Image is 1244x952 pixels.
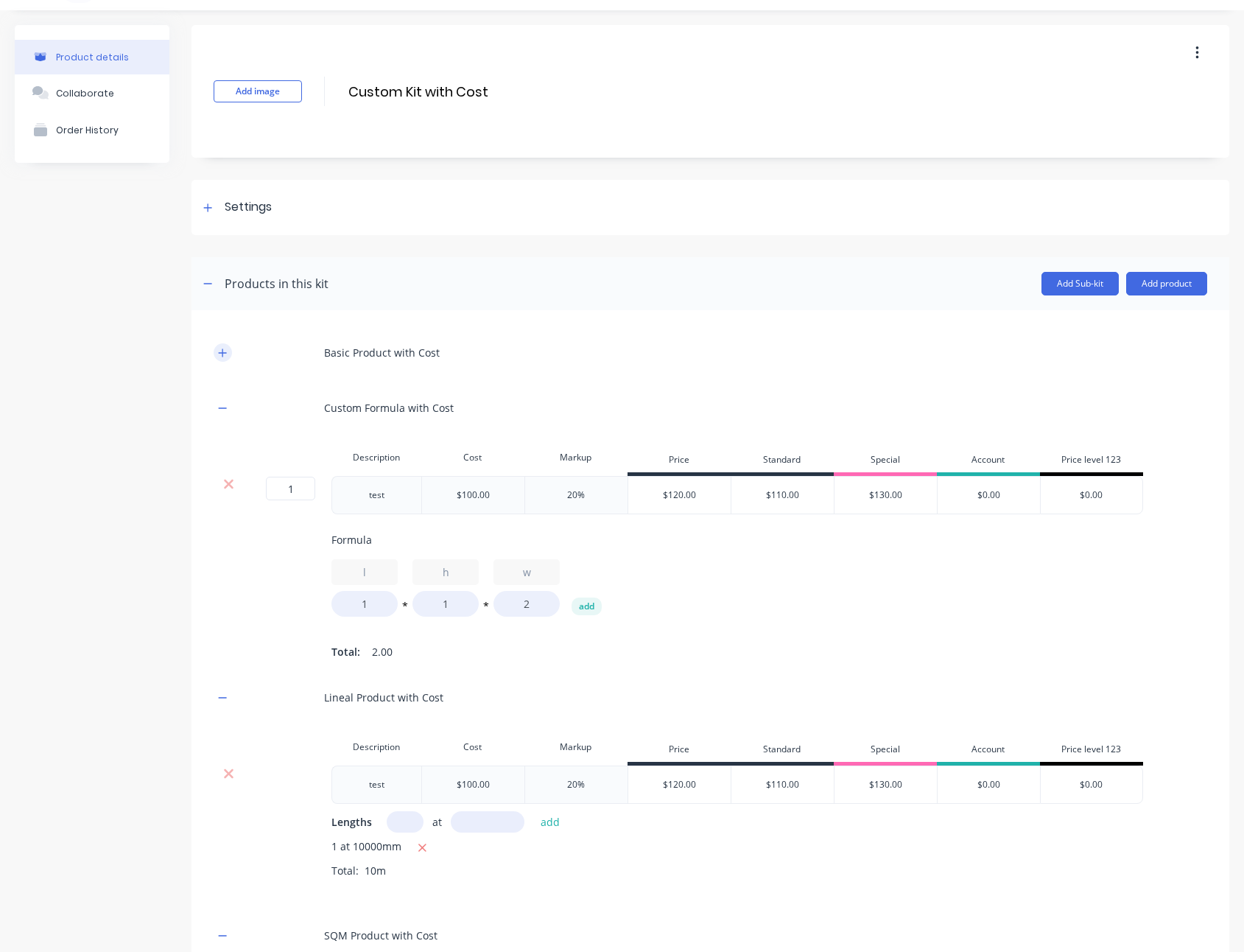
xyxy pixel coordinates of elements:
[567,489,585,502] div: 20%
[938,766,1040,803] div: $0.00
[524,443,628,472] div: Markup
[56,52,129,63] div: Product details
[324,690,443,705] div: Lineal Product with Cost
[331,591,398,617] input: Value
[457,489,490,502] div: $100.00
[331,732,421,762] div: Description
[331,644,360,659] span: Total:
[1126,272,1207,295] button: Add product
[15,74,169,111] button: Collaborate
[493,591,560,617] input: Value
[324,928,437,943] div: SQM Product with Cost
[567,778,585,791] div: 20%
[324,345,440,360] div: Basic Product with Cost
[56,88,114,99] div: Collaborate
[214,80,302,102] button: Add image
[421,443,524,472] div: Cost
[1041,766,1142,803] div: $0.00
[225,275,328,293] div: Products in this kit
[372,644,393,659] span: 2.00
[1041,477,1142,514] div: $0.00
[493,559,560,585] input: Label
[56,125,119,136] div: Order History
[266,477,315,500] input: ?
[340,486,413,505] div: test
[15,40,169,74] button: Product details
[731,477,834,514] div: $110.00
[331,559,398,585] input: Label
[421,732,524,762] div: Cost
[628,736,731,766] div: Price
[324,400,454,416] div: Custom Formula with Cost
[731,447,834,476] div: Standard
[937,447,1040,476] div: Account
[524,732,628,762] div: Markup
[359,864,392,878] span: 10m
[628,447,731,476] div: Price
[937,736,1040,766] div: Account
[331,814,372,830] span: Lengths
[731,766,834,803] div: $110.00
[1040,447,1143,476] div: Price level 123
[340,775,413,794] div: test
[347,81,608,102] input: Enter kit name
[412,591,479,617] input: Value
[834,736,937,766] div: Special
[331,839,401,857] span: 1 at 10000mm
[628,766,731,803] div: $120.00
[834,477,937,514] div: $130.00
[572,598,602,615] button: add
[533,812,568,832] button: add
[1040,736,1143,766] div: Price level 123
[225,198,272,217] div: Settings
[331,864,359,878] span: Total:
[938,477,1040,514] div: $0.00
[834,766,937,803] div: $130.00
[731,736,834,766] div: Standard
[628,477,731,514] div: $120.00
[834,447,937,476] div: Special
[457,778,490,791] div: $100.00
[331,443,421,472] div: Description
[432,814,442,830] span: at
[412,559,479,585] input: Label
[15,111,169,148] button: Order History
[1041,272,1119,295] button: Add Sub-kit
